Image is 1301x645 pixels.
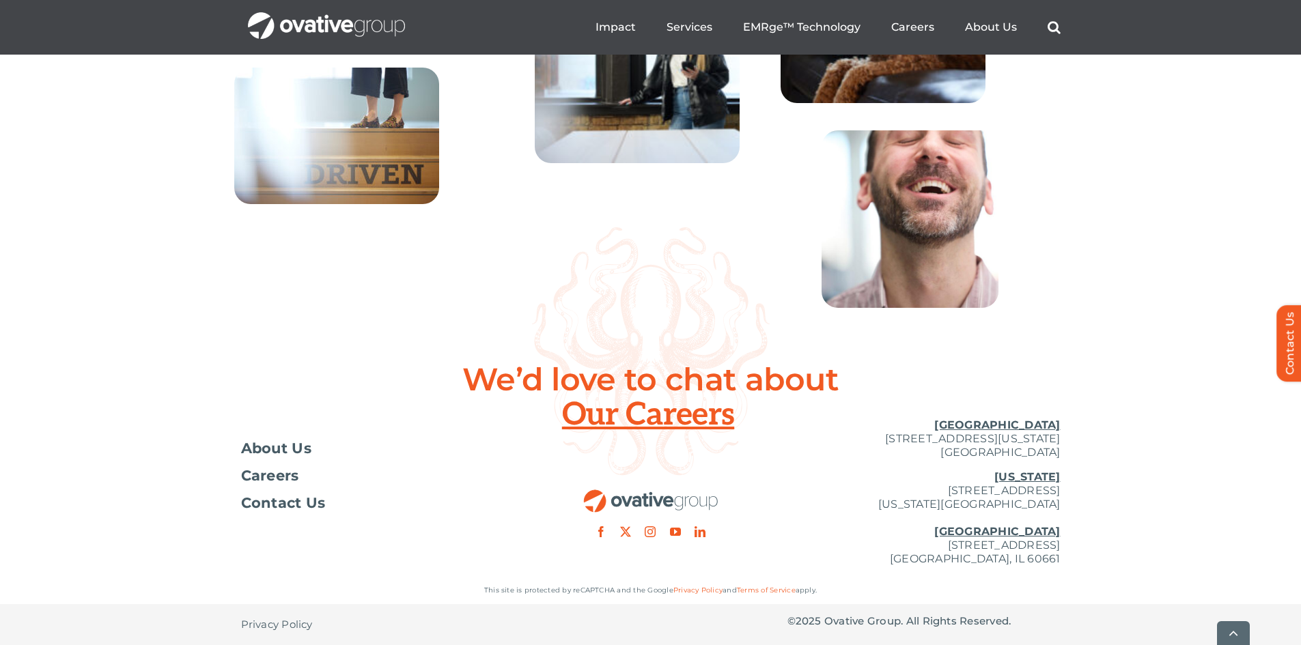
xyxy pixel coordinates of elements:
[596,5,1061,49] nav: Menu
[241,604,514,645] nav: Footer - Privacy Policy
[241,496,514,510] a: Contact Us
[562,398,739,432] span: Our Careers
[787,614,1061,628] p: © Ovative Group. All Rights Reserved.
[891,20,934,34] a: Careers
[234,68,439,204] img: Home – Careers 3
[241,442,312,455] span: About Us
[673,586,723,594] a: Privacy Policy
[787,418,1061,459] p: [STREET_ADDRESS][US_STATE] [GEOGRAPHIC_DATA]
[645,526,656,537] a: instagram
[965,20,1017,34] a: About Us
[743,20,861,34] a: EMRge™ Technology
[241,584,1061,597] p: This site is protected by reCAPTCHA and the Google and apply.
[241,618,313,631] span: Privacy Policy
[596,526,606,537] a: facebook
[241,469,514,483] a: Careers
[994,470,1060,483] u: [US_STATE]
[596,20,636,34] a: Impact
[670,526,681,537] a: youtube
[695,526,705,537] a: linkedin
[241,469,299,483] span: Careers
[241,604,313,645] a: Privacy Policy
[620,526,631,537] a: twitter
[796,614,822,627] span: 2025
[241,442,514,455] a: About Us
[241,442,514,510] nav: Footer Menu
[667,20,712,34] a: Services
[737,586,796,594] a: Terms of Service
[822,130,999,308] img: Home – Careers 8
[787,470,1061,566] p: [STREET_ADDRESS] [US_STATE][GEOGRAPHIC_DATA] [STREET_ADDRESS] [GEOGRAPHIC_DATA], IL 60661
[934,525,1060,538] u: [GEOGRAPHIC_DATA]
[934,418,1060,431] u: [GEOGRAPHIC_DATA]
[241,496,326,510] span: Contact Us
[248,11,405,24] a: OG_Full_horizontal_WHT
[1048,20,1061,34] a: Search
[583,488,719,501] a: OG_Full_horizontal_RGB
